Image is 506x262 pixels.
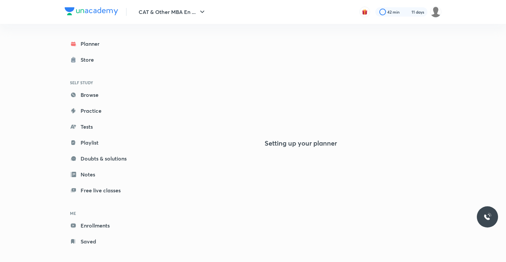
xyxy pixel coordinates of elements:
img: Company Logo [65,7,118,15]
a: Playlist [65,136,142,149]
img: Aparna Dubey [430,6,441,18]
div: Store [81,56,98,64]
img: avatar [362,9,368,15]
a: Practice [65,104,142,117]
h6: ME [65,208,142,219]
button: CAT & Other MBA En ... [135,5,210,19]
a: Free live classes [65,184,142,197]
a: Enrollments [65,219,142,232]
a: Browse [65,88,142,101]
a: Company Logo [65,7,118,17]
h4: Setting up your planner [265,139,337,147]
a: Doubts & solutions [65,152,142,165]
img: streak [404,9,410,15]
a: Tests [65,120,142,133]
a: Planner [65,37,142,50]
img: ttu [483,213,491,221]
a: Notes [65,168,142,181]
a: Store [65,53,142,66]
a: Saved [65,235,142,248]
h6: SELF STUDY [65,77,142,88]
button: avatar [359,7,370,17]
